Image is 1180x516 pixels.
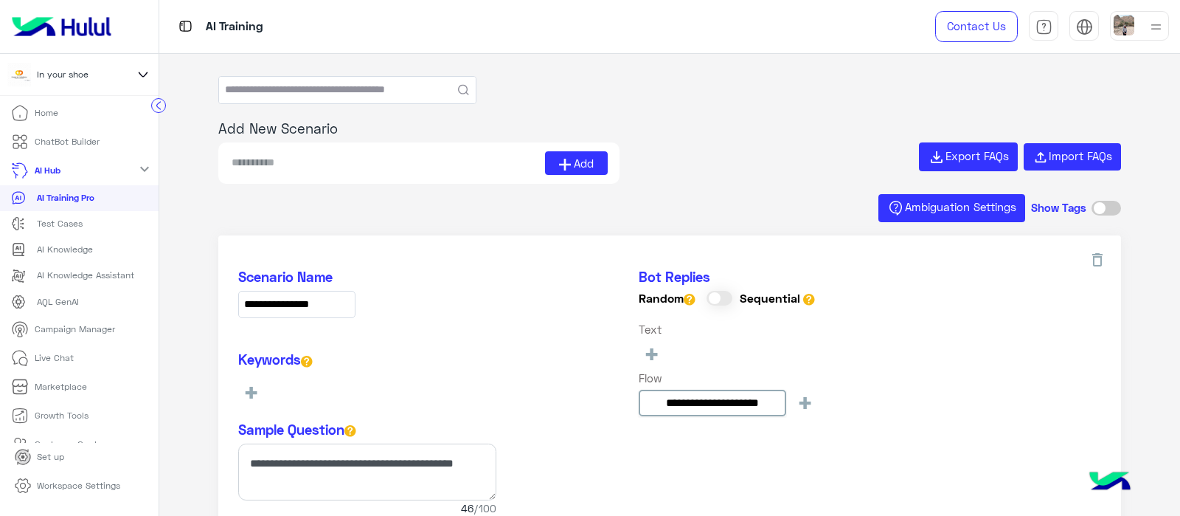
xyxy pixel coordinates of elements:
p: Marketplace [35,380,87,393]
p: Live Chat [35,351,74,365]
img: 300744643126508 [7,63,31,86]
p: Home [35,106,58,120]
a: Workspace Settings [3,472,132,500]
a: Contact Us [935,11,1018,42]
button: Export FAQs [919,142,1018,171]
span: In your shoe [37,68,88,81]
mat-icon: expand_more [136,160,153,178]
p: Customer Center [35,438,105,451]
a: tab [1029,11,1058,42]
img: tab [176,17,195,35]
button: Import FAQs [1024,143,1122,171]
span: /100 [473,500,496,516]
span: + [643,341,660,365]
h5: Show Tags [1031,201,1086,217]
button: Add [545,151,608,175]
span: Bot Replies [639,269,710,285]
h5: Keywords [238,351,355,368]
button: Ambiguation Settings [878,194,1026,223]
h5: Sample Question [238,422,496,438]
p: AI Knowledge Assistant [37,269,134,282]
span: + [243,379,260,404]
p: Growth Tools [35,409,88,422]
h6: Sequential [740,291,815,306]
a: Set up [3,443,76,472]
p: ChatBot Builder [35,135,100,148]
h6: Random [639,291,695,306]
button: + [639,341,664,365]
p: Workspace Settings [37,479,120,492]
span: + [796,390,813,414]
p: AI Training [206,17,263,37]
span: Ambiguation Settings [905,200,1016,213]
img: tab [1076,18,1093,35]
p: AI Knowledge [37,243,93,256]
p: AI Hub [35,164,60,177]
img: hulul-logo.png [1084,457,1136,509]
h5: Scenario Name [238,269,355,286]
button: + [792,390,818,414]
img: profile [1147,18,1165,36]
h6: Flow [639,371,818,385]
p: Campaign Manager [35,323,115,336]
h6: Text [639,323,818,336]
img: Logo [6,11,117,42]
p: Set up [37,450,64,464]
p: AI Training Pro [37,191,94,204]
span: 46 [238,500,496,516]
button: Search [458,84,469,95]
span: Export FAQs [945,149,1009,162]
img: userImage [1114,15,1134,35]
p: AQL GenAI [37,295,79,309]
span: Import FAQs [1049,149,1112,162]
span: Add [574,155,594,172]
img: tab [1035,18,1052,35]
h5: Add New Scenario [218,120,1121,137]
p: Test Cases [37,217,83,230]
button: + [238,379,264,404]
